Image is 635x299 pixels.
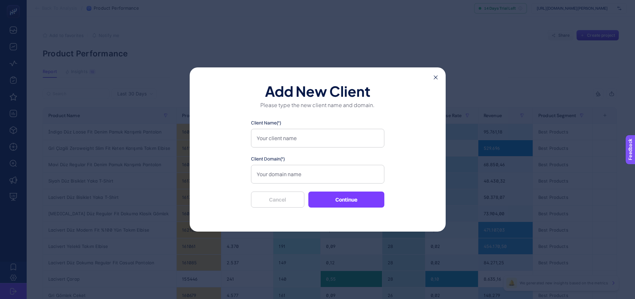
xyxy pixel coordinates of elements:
p: Please type the new client name and domain. [211,101,424,109]
button: Cancel [251,192,304,208]
button: Continue [308,192,384,208]
label: Client Name(*) [251,119,384,126]
input: Your domain name [251,165,384,184]
input: Your client name [251,129,384,147]
h1: Add New Client [211,83,424,97]
span: Feedback [4,2,25,7]
label: Client Domain(*) [251,156,384,162]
